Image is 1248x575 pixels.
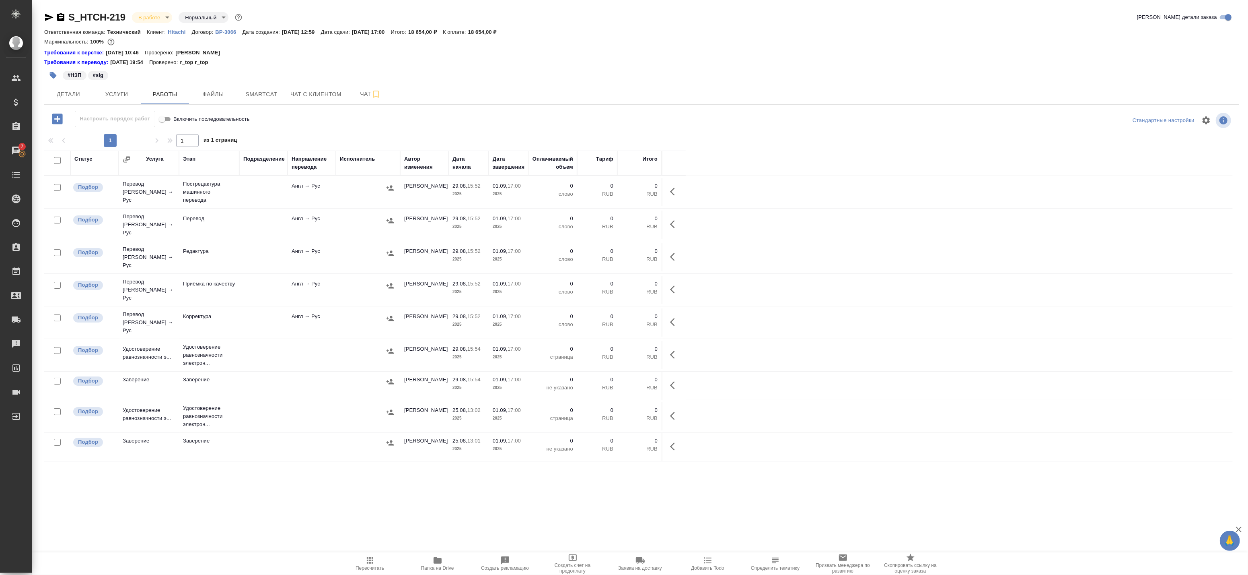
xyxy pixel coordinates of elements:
[468,29,503,35] p: 18 654,00 ₽
[581,288,613,296] p: RUB
[581,255,613,263] p: RUB
[288,308,336,337] td: Англ → Рус
[877,552,944,575] button: Скопировать ссылку на оценку заказа
[168,29,191,35] p: Hitachi
[242,89,281,99] span: Smartcat
[78,407,98,416] p: Подбор
[493,438,508,444] p: 01.09,
[233,12,244,23] button: Доп статусы указывают на важность/срочность заказа
[621,182,658,190] p: 0
[180,58,214,66] p: r_top r_top
[467,313,481,319] p: 15:52
[882,563,940,574] span: Скопировать ссылку на оценку заказа
[146,155,163,163] div: Услуга
[581,280,613,288] p: 0
[452,353,485,361] p: 2025
[533,312,573,321] p: 0
[665,182,685,201] button: Здесь прячутся важные кнопки
[215,28,242,35] a: ВР-3066
[16,143,28,151] span: 7
[665,215,685,234] button: Здесь прячутся важные кнопки
[493,255,525,263] p: 2025
[621,376,658,384] p: 0
[621,312,658,321] p: 0
[384,312,396,325] button: Назначить
[78,183,98,191] p: Подбор
[46,111,68,127] button: Добавить работу
[400,243,448,271] td: [PERSON_NAME]
[452,281,467,287] p: 29.08,
[72,247,115,258] div: Можно подбирать исполнителей
[508,346,521,352] p: 17:00
[72,437,115,448] div: Можно подбирать исполнителей
[621,384,658,392] p: RUB
[400,433,448,461] td: [PERSON_NAME]
[665,437,685,456] button: Здесь прячутся важные кнопки
[204,135,237,147] span: из 1 страниц
[288,276,336,304] td: Англ → Рус
[452,248,467,254] p: 29.08,
[452,255,485,263] p: 2025
[533,406,573,414] p: 0
[384,345,396,357] button: Назначить
[471,552,539,575] button: Создать рекламацию
[408,29,443,35] p: 18 654,00 ₽
[607,552,674,575] button: Заявка на доставку
[97,89,136,99] span: Услуги
[384,280,396,292] button: Назначить
[533,223,573,231] p: слово
[443,29,468,35] p: К оплате:
[44,12,54,22] button: Скопировать ссылку для ЯМессенджера
[452,215,467,221] p: 29.08,
[467,215,481,221] p: 15:52
[493,248,508,254] p: 01.09,
[1223,532,1237,549] span: 🙏
[352,29,391,35] p: [DATE] 17:00
[384,215,396,227] button: Назначить
[467,438,481,444] p: 13:01
[467,248,481,254] p: 15:52
[119,306,179,339] td: Перевод [PERSON_NAME] → Рус
[621,414,658,422] p: RUB
[581,312,613,321] p: 0
[404,155,444,171] div: Автор изменения
[123,155,131,163] button: Сгруппировать
[493,288,525,296] p: 2025
[183,247,235,255] p: Редактура
[467,407,481,413] p: 13:02
[78,281,98,289] p: Подбор
[493,384,525,392] p: 2025
[384,406,396,418] button: Назначить
[146,89,184,99] span: Работы
[384,437,396,449] button: Назначить
[581,182,613,190] p: 0
[292,155,332,171] div: Направление перевода
[452,223,485,231] p: 2025
[581,437,613,445] p: 0
[44,29,107,35] p: Ответственная команда:
[183,376,235,384] p: Заверение
[533,247,573,255] p: 0
[621,255,658,263] p: RUB
[621,247,658,255] p: 0
[1220,531,1240,551] button: 🙏
[581,321,613,329] p: RUB
[581,190,613,198] p: RUB
[581,406,613,414] p: 0
[508,215,521,221] p: 17:00
[533,376,573,384] p: 0
[183,215,235,223] p: Перевод
[119,433,179,461] td: Заверение
[581,247,613,255] p: 0
[400,372,448,400] td: [PERSON_NAME]
[533,255,573,263] p: слово
[581,223,613,231] p: RUB
[44,66,62,84] button: Добавить тэг
[581,353,613,361] p: RUB
[533,345,573,353] p: 0
[493,353,525,361] p: 2025
[533,437,573,445] p: 0
[508,407,521,413] p: 17:00
[452,414,485,422] p: 2025
[93,71,104,79] p: #sig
